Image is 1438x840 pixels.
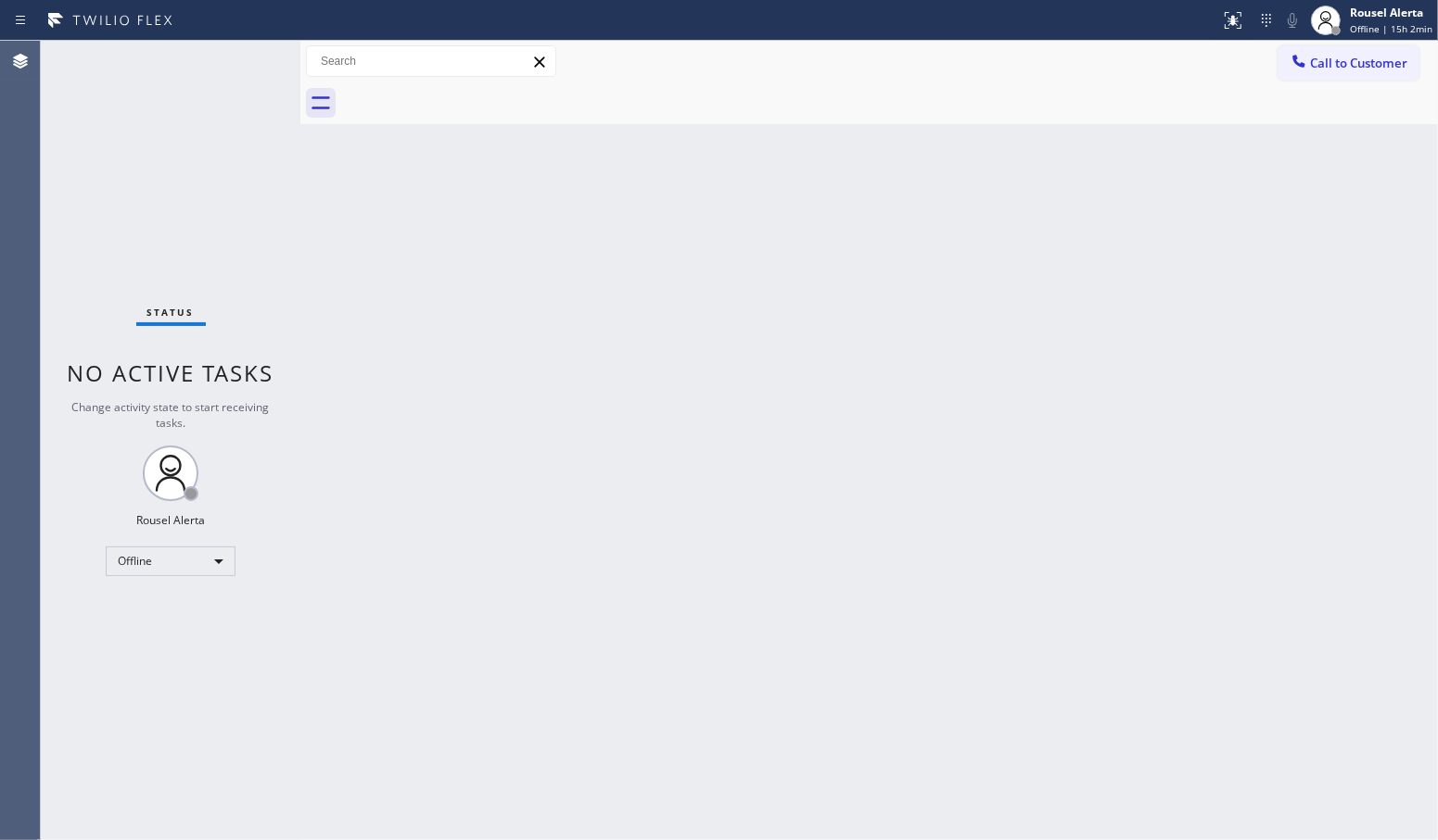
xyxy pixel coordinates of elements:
[1310,55,1407,71] span: Call to Customer
[307,46,555,76] input: Search
[136,512,205,528] div: Rousel Alerta
[147,306,195,319] span: Status
[1279,7,1305,33] button: Mute
[1350,22,1432,35] span: Offline | 15h 2min
[106,546,235,576] div: Offline
[72,399,270,431] span: Change activity state to start receiving tasks.
[68,357,274,388] span: No active tasks
[1278,45,1419,81] button: Call to Customer
[1350,5,1432,20] div: Rousel Alerta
